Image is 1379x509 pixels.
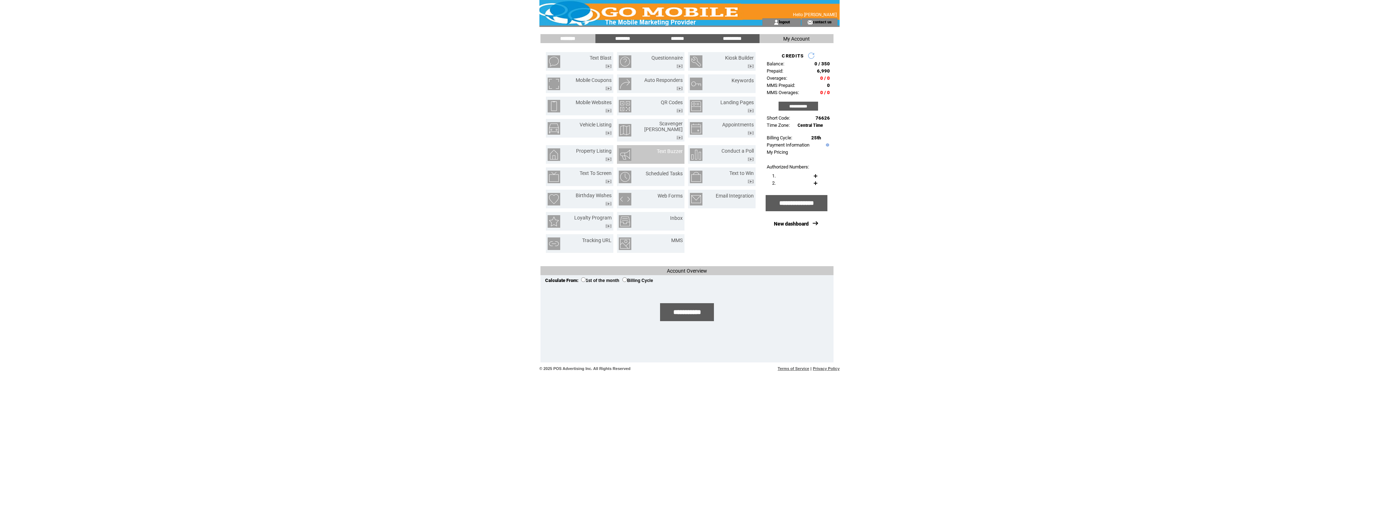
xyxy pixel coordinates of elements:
[816,115,830,121] span: 76626
[767,135,792,140] span: Billing Cycle:
[772,173,776,179] span: 1.
[813,366,840,371] a: Privacy Policy
[782,53,804,59] span: CREDITS
[690,148,702,161] img: conduct-a-poll.png
[661,100,683,105] a: QR Codes
[548,215,560,228] img: loyalty-program.png
[670,215,683,221] a: Inbox
[619,148,631,161] img: text-buzzer.png
[783,36,810,42] span: My Account
[548,148,560,161] img: property-listing.png
[619,124,631,136] img: scavenger-hunt.png
[722,122,754,128] a: Appointments
[548,122,560,135] img: vehicle-listing.png
[548,237,560,250] img: tracking-url.png
[576,100,612,105] a: Mobile Websites
[748,64,754,68] img: video.png
[824,143,829,147] img: help.gif
[798,123,823,128] span: Central Time
[690,122,702,135] img: appointments.png
[807,19,813,25] img: contact_us_icon.gif
[720,100,754,105] a: Landing Pages
[748,131,754,135] img: video.png
[767,142,809,148] a: Payment Information
[548,78,560,90] img: mobile-coupons.png
[622,278,653,283] label: Billing Cycle
[677,136,683,140] img: video.png
[605,157,612,161] img: video.png
[767,83,795,88] span: MMS Prepaid:
[605,224,612,228] img: video.png
[732,78,754,83] a: Keywords
[767,61,784,66] span: Balance:
[677,109,683,113] img: video.png
[548,100,560,112] img: mobile-websites.png
[548,55,560,68] img: text-blast.png
[605,202,612,206] img: video.png
[619,55,631,68] img: questionnaire.png
[814,61,830,66] span: 0 / 350
[619,215,631,228] img: inbox.png
[748,109,754,113] img: video.png
[576,193,612,198] a: Birthday Wishes
[582,237,612,243] a: Tracking URL
[605,180,612,184] img: video.png
[774,19,779,25] img: account_icon.gif
[827,83,830,88] span: 0
[721,148,754,154] a: Conduct a Poll
[574,215,612,221] a: Loyalty Program
[644,77,683,83] a: Auto Responders
[580,122,612,128] a: Vehicle Listing
[767,90,799,95] span: MMS Overages:
[605,87,612,91] img: video.png
[619,193,631,205] img: web-forms.png
[779,19,790,24] a: logout
[772,180,776,186] span: 2.
[820,90,830,95] span: 0 / 0
[545,278,579,283] span: Calculate From:
[778,366,809,371] a: Terms of Service
[658,193,683,199] a: Web Forms
[644,121,683,132] a: Scavenger [PERSON_NAME]
[605,109,612,113] img: video.png
[590,55,612,61] a: Text Blast
[725,55,754,61] a: Kiosk Builder
[774,221,809,227] a: New dashboard
[619,171,631,183] img: scheduled-tasks.png
[619,78,631,90] img: auto-responders.png
[622,277,627,282] input: Billing Cycle
[767,115,790,121] span: Short Code:
[671,237,683,243] a: MMS
[657,148,683,154] a: Text Buzzer
[605,131,612,135] img: video.png
[619,237,631,250] img: mms.png
[690,171,702,183] img: text-to-win.png
[811,135,821,140] span: 25th
[646,171,683,176] a: Scheduled Tasks
[716,193,754,199] a: Email Integration
[677,64,683,68] img: video.png
[690,100,702,112] img: landing-pages.png
[576,148,612,154] a: Property Listing
[767,164,809,170] span: Authorized Numbers:
[548,171,560,183] img: text-to-screen.png
[651,55,683,61] a: Questionnaire
[811,366,812,371] span: |
[580,170,612,176] a: Text To Screen
[817,68,830,74] span: 6,990
[605,64,612,68] img: video.png
[667,268,707,274] span: Account Overview
[677,87,683,91] img: video.png
[690,78,702,90] img: keywords.png
[767,68,783,74] span: Prepaid:
[767,75,787,81] span: Overages:
[813,19,832,24] a: contact us
[539,366,631,371] span: © 2025 POS Advertising Inc. All Rights Reserved
[729,170,754,176] a: Text to Win
[581,277,586,282] input: 1st of the month
[576,77,612,83] a: Mobile Coupons
[548,193,560,205] img: birthday-wishes.png
[581,278,619,283] label: 1st of the month
[690,193,702,205] img: email-integration.png
[820,75,830,81] span: 0 / 0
